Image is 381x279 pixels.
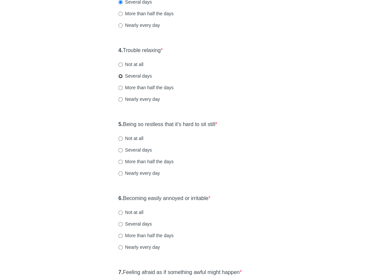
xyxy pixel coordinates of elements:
input: More than half the days [118,12,123,16]
label: Several days [118,221,152,227]
input: Several days [118,222,123,226]
strong: 7. [118,269,123,275]
strong: 4. [118,47,123,53]
label: Feeling afraid as if something awful might happen [118,269,242,276]
input: Nearly every day [118,171,123,175]
label: Nearly every day [118,22,160,29]
input: More than half the days [118,160,123,164]
input: Not at all [118,210,123,215]
input: Nearly every day [118,23,123,28]
label: More than half the days [118,158,173,165]
input: More than half the days [118,86,123,90]
label: Not at all [118,135,143,142]
label: Trouble relaxing [118,47,163,54]
input: Nearly every day [118,245,123,249]
input: More than half the days [118,234,123,238]
strong: 6. [118,195,123,201]
label: Nearly every day [118,244,160,250]
label: More than half the days [118,10,173,17]
label: Several days [118,147,152,153]
label: Nearly every day [118,96,160,103]
input: Not at all [118,136,123,141]
input: Nearly every day [118,97,123,102]
label: Becoming easily annoyed or irritable [118,195,211,202]
label: More than half the days [118,232,173,239]
label: Being so restless that it's hard to sit still [118,121,217,128]
label: Not at all [118,61,143,68]
strong: 5. [118,121,123,127]
input: Several days [118,74,123,78]
input: Not at all [118,62,123,67]
label: Several days [118,73,152,79]
input: Several days [118,148,123,152]
label: More than half the days [118,84,173,91]
label: Nearly every day [118,170,160,176]
label: Not at all [118,209,143,216]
